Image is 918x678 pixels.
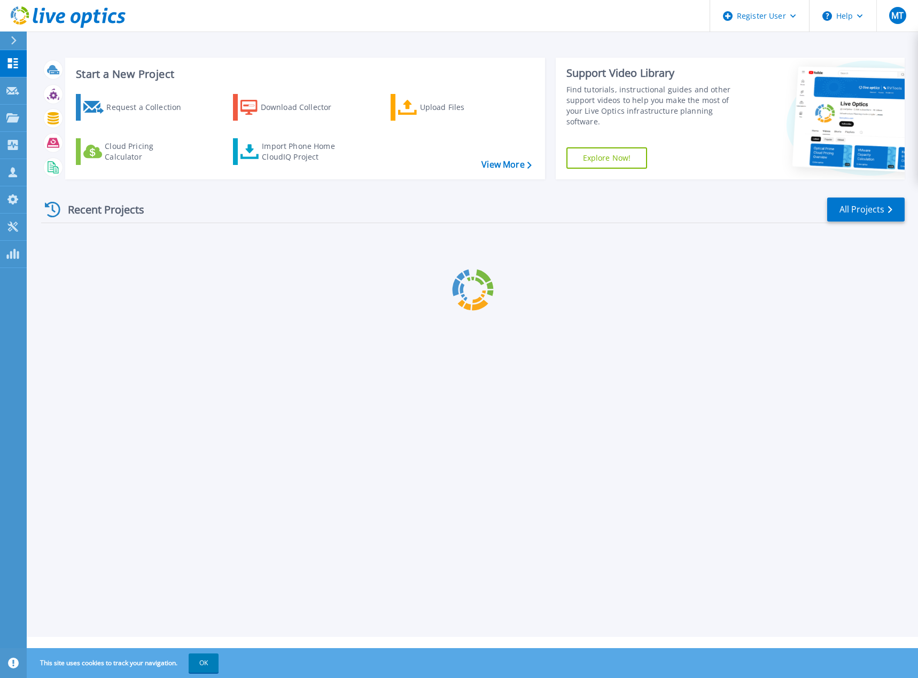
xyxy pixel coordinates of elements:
div: Import Phone Home CloudIQ Project [262,141,345,162]
h3: Start a New Project [76,68,531,80]
span: MT [891,11,904,20]
div: Download Collector [261,97,346,118]
span: This site uses cookies to track your navigation. [29,653,219,673]
a: Explore Now! [566,147,648,169]
div: Upload Files [420,97,505,118]
div: Cloud Pricing Calculator [105,141,190,162]
a: All Projects [827,198,905,222]
button: OK [189,653,219,673]
a: Download Collector [233,94,352,121]
a: View More [481,160,531,170]
a: Request a Collection [76,94,195,121]
a: Cloud Pricing Calculator [76,138,195,165]
div: Recent Projects [41,196,159,223]
a: Upload Files [391,94,510,121]
div: Find tutorials, instructional guides and other support videos to help you make the most of your L... [566,84,743,127]
div: Request a Collection [106,97,192,118]
div: Support Video Library [566,66,743,80]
